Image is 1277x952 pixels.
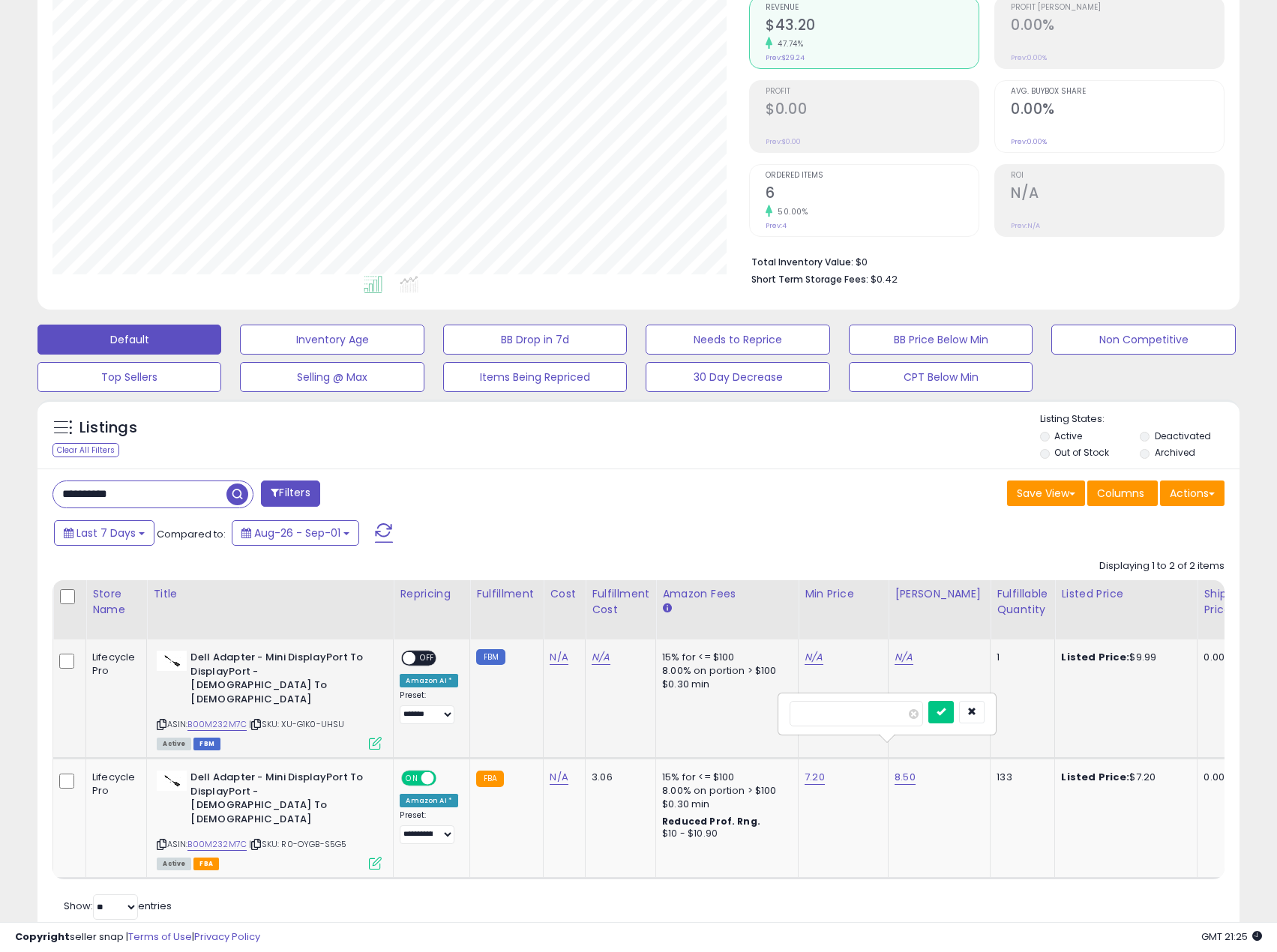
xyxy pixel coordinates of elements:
[400,674,458,687] div: Amazon AI *
[1155,446,1195,459] label: Archived
[476,771,504,787] small: FBA
[434,772,458,785] span: OFF
[871,272,898,286] span: $0.42
[1011,4,1224,12] span: Profit [PERSON_NAME]
[157,651,382,748] div: ASIN:
[37,325,221,355] button: Default
[1011,88,1224,96] span: Avg. Buybox Share
[1061,650,1129,664] b: Listed Price:
[400,794,458,807] div: Amazon AI *
[194,930,260,944] a: Privacy Policy
[92,771,135,798] div: Lifecycle Pro
[1011,100,1224,121] h2: 0.00%
[54,520,154,546] button: Last 7 Days
[249,718,344,730] span: | SKU: XU-G1K0-UHSU
[1087,480,1158,506] button: Columns
[772,206,808,217] small: 50.00%
[443,362,627,392] button: Items Being Repriced
[443,325,627,355] button: BB Drop in 7d
[592,650,610,665] a: N/A
[15,930,70,944] strong: Copyright
[190,651,373,710] b: Dell Adapter - Mini DisplayPort To DisplayPort - [DEMOGRAPHIC_DATA] To [DEMOGRAPHIC_DATA]
[1007,480,1085,506] button: Save View
[1061,771,1186,784] div: $7.20
[592,586,649,618] div: Fulfillment Cost
[662,815,760,828] b: Reduced Prof. Rng.
[646,325,829,355] button: Needs to Reprice
[662,651,787,664] div: 15% for <= $100
[187,838,247,851] a: B00M232M7C
[92,586,140,618] div: Store Name
[157,651,187,671] img: 21owEZPXnYL._SL40_.jpg
[1054,430,1082,442] label: Active
[895,586,984,602] div: [PERSON_NAME]
[805,770,825,785] a: 7.20
[766,4,979,12] span: Revenue
[232,520,359,546] button: Aug-26 - Sep-01
[416,652,440,665] span: OFF
[662,586,792,602] div: Amazon Fees
[400,690,458,724] div: Preset:
[52,443,119,457] div: Clear All Filters
[193,738,220,750] span: FBM
[662,602,671,615] small: Amazon Fees.
[187,718,247,731] a: B00M232M7C
[766,53,805,62] small: Prev: $29.24
[15,930,260,945] div: seller snap | |
[997,586,1048,618] div: Fulfillable Quantity
[766,100,979,121] h2: $0.00
[772,38,803,49] small: 47.74%
[76,525,136,540] span: Last 7 Days
[476,649,505,665] small: FBM
[400,810,458,844] div: Preset:
[895,650,913,665] a: N/A
[240,325,424,355] button: Inventory Age
[1155,430,1211,442] label: Deactivated
[1160,480,1225,506] button: Actions
[1097,486,1144,501] span: Columns
[1204,586,1234,618] div: Ship Price
[254,525,340,540] span: Aug-26 - Sep-01
[646,362,829,392] button: 30 Day Decrease
[190,771,373,830] b: Dell Adapter - Mini DisplayPort To DisplayPort - [DEMOGRAPHIC_DATA] To [DEMOGRAPHIC_DATA]
[805,586,882,602] div: Min Price
[37,362,221,392] button: Top Sellers
[476,586,537,602] div: Fulfillment
[1011,16,1224,37] h2: 0.00%
[249,838,346,850] span: | SKU: R0-OYGB-S5G5
[193,858,219,870] span: FBA
[751,252,1213,270] li: $0
[766,137,801,146] small: Prev: $0.00
[1040,412,1240,427] p: Listing States:
[662,678,787,691] div: $0.30 min
[1011,184,1224,205] h2: N/A
[997,651,1043,664] div: 1
[662,784,787,798] div: 8.00% on portion > $100
[1054,446,1109,459] label: Out of Stock
[592,771,644,784] div: 3.06
[261,480,319,507] button: Filters
[550,770,568,785] a: N/A
[153,586,387,602] div: Title
[157,527,226,541] span: Compared to:
[662,771,787,784] div: 15% for <= $100
[1011,221,1040,230] small: Prev: N/A
[403,772,422,785] span: ON
[64,899,172,913] span: Show: entries
[1011,53,1047,62] small: Prev: 0.00%
[662,798,787,811] div: $0.30 min
[240,362,424,392] button: Selling @ Max
[1201,930,1262,944] span: 2025-09-9 21:25 GMT
[751,273,868,286] b: Short Term Storage Fees:
[157,858,191,870] span: All listings currently available for purchase on Amazon
[1099,559,1225,573] div: Displaying 1 to 2 of 2 items
[550,586,579,602] div: Cost
[1204,771,1228,784] div: 0.00
[766,172,979,180] span: Ordered Items
[128,930,192,944] a: Terms of Use
[400,586,463,602] div: Repricing
[849,362,1033,392] button: CPT Below Min
[895,770,916,785] a: 8.50
[849,325,1033,355] button: BB Price Below Min
[1011,172,1224,180] span: ROI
